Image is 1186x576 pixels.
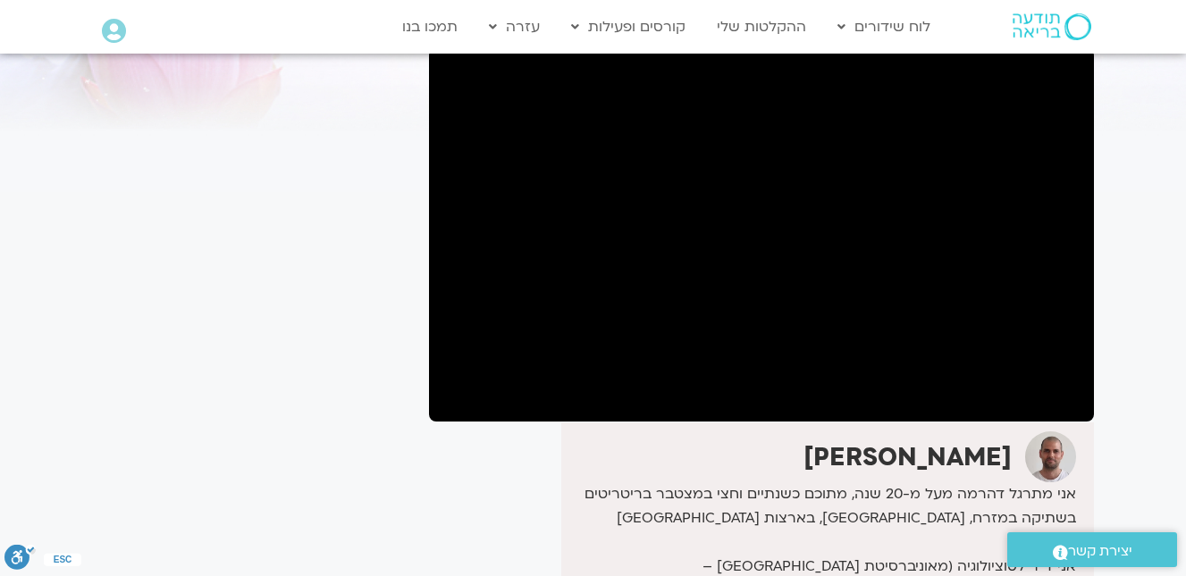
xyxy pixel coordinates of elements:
[1068,539,1132,563] span: יצירת קשר
[393,10,467,44] a: תמכו בנו
[1025,431,1076,482] img: דקל קנטי
[829,10,939,44] a: לוח שידורים
[1013,13,1091,40] img: תודעה בריאה
[803,440,1012,474] strong: [PERSON_NAME]
[1007,532,1177,567] a: יצירת קשר
[562,10,694,44] a: קורסים ופעילות
[708,10,815,44] a: ההקלטות שלי
[480,10,549,44] a: עזרה
[429,48,1094,422] iframe: מדיטציה וקבוצה לומדת עם דקל קנטי - 1.9.25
